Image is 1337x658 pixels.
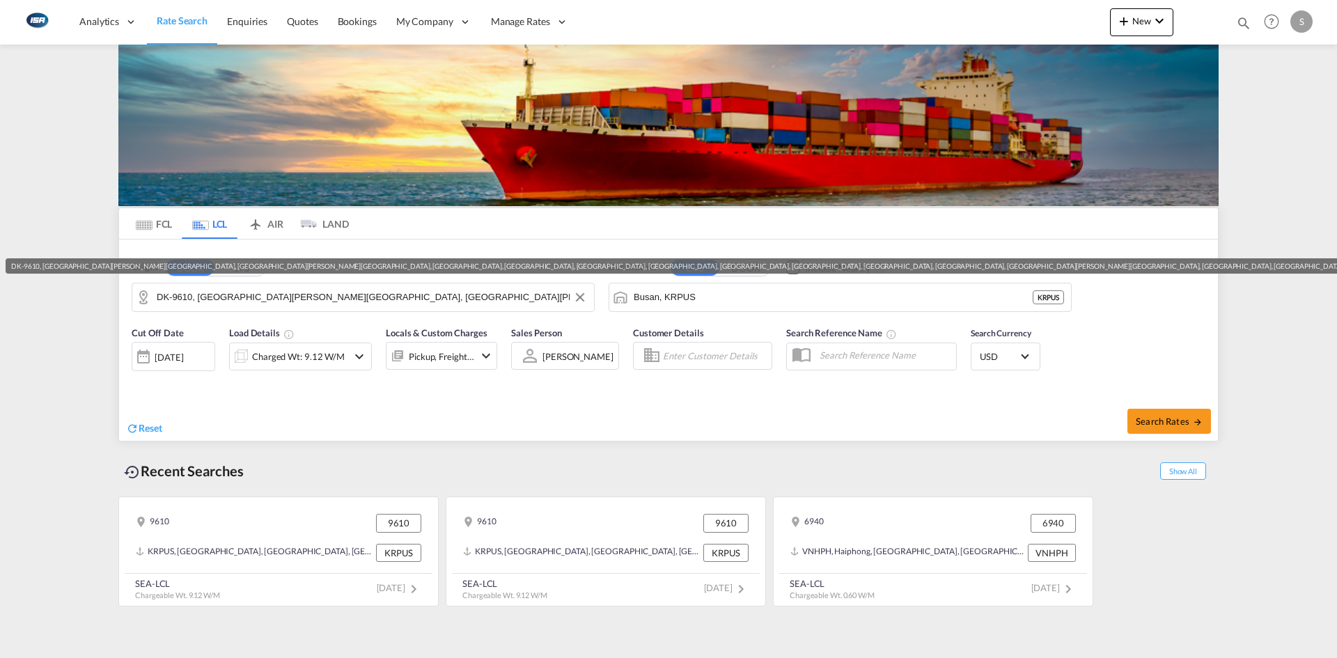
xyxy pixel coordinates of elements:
span: Enquiries [227,15,267,27]
md-tab-item: LCL [182,208,237,239]
input: Enter Customer Details [663,345,767,366]
span: Reset [139,422,162,434]
md-icon: icon-chevron-down [351,348,368,365]
span: [DATE] [704,582,749,593]
div: 6940 [1031,514,1076,532]
md-icon: Your search will be saved by the below given name [886,329,897,340]
div: icon-magnify [1236,15,1251,36]
div: KRPUS [1033,290,1064,304]
md-icon: icon-magnify [1236,15,1251,31]
div: 9610 [376,514,421,532]
div: Recent Searches [118,455,249,487]
div: [PERSON_NAME] [542,351,613,362]
span: Cut Off Date [132,327,184,338]
input: Search by Port [634,287,1033,308]
div: SEA-LCL [135,577,220,590]
span: Show All [1160,462,1206,480]
md-icon: icon-airplane [247,216,264,226]
recent-search-card: 9610 9610KRPUS, [GEOGRAPHIC_DATA], [GEOGRAPHIC_DATA], [GEOGRAPHIC_DATA], [GEOGRAPHIC_DATA] & [GEO... [118,496,439,606]
span: Chargeable Wt. 9.12 W/M [135,590,220,600]
span: [DATE] [1031,582,1077,593]
div: 9610 [703,514,749,532]
button: Clear Input [570,287,591,308]
div: SEA-LCL [462,577,547,590]
span: Analytics [79,15,119,29]
md-input-container: DK-9610, Alstrup, Boldrup, Bonderup, Bradstrup, Brorstrup, Durup, Elbjerg, Fyrkilde, Gammel Noera... [132,283,594,311]
md-tab-item: FCL [126,208,182,239]
span: My Company [396,15,453,29]
div: VNHPH, Haiphong, Viet Nam, South East Asia, Asia Pacific [790,544,1024,562]
button: icon-plus 400-fgNewicon-chevron-down [1110,8,1173,36]
div: KRPUS, Busan, Korea, Republic of, Greater China & Far East Asia, Asia Pacific [136,544,373,562]
div: KRPUS, Busan, Korea, Republic of, Greater China & Far East Asia, Asia Pacific [463,544,700,562]
md-icon: icon-chevron-down [478,347,494,364]
img: 1aa151c0c08011ec8d6f413816f9a227.png [21,6,52,38]
md-icon: icon-chevron-right [405,581,422,597]
md-icon: icon-chevron-down [1151,13,1168,29]
md-icon: icon-chevron-right [1060,581,1077,597]
div: Charged Wt: 9.12 W/M [252,347,345,366]
div: Charged Wt: 9.12 W/Micon-chevron-down [229,343,372,370]
div: S [1290,10,1313,33]
md-tab-item: LAND [293,208,349,239]
span: Search Rates [1136,416,1203,427]
input: Search by Door [157,287,587,308]
md-pagination-wrapper: Use the left and right arrow keys to navigate between tabs [126,208,349,239]
recent-search-card: 6940 6940VNHPH, Haiphong, [GEOGRAPHIC_DATA], [GEOGRAPHIC_DATA], [GEOGRAPHIC_DATA] VNHPHSEA-LCL Ch... [773,496,1093,606]
span: [DATE] [377,582,422,593]
div: [DATE] [155,351,183,363]
div: Help [1260,10,1290,35]
span: Search Reference Name [786,327,897,338]
img: LCL+%26+FCL+BACKGROUND.png [118,45,1219,206]
div: VNHPH [1028,544,1076,562]
span: Search Currency [971,328,1031,338]
div: KRPUS [703,544,749,562]
div: Pickup Freight Origin Origin Custom Destination [409,347,474,366]
button: Search Ratesicon-arrow-right [1127,409,1211,434]
span: Bookings [338,15,377,27]
div: Origin DOOR CFS DK-9610, Alstrup, Boldrup, Bonderup, Bradstrup, Brorstrup, Durup, Elbjerg, Fyrkil... [119,240,1218,441]
input: Search Reference Name [813,345,956,366]
recent-search-card: 9610 9610KRPUS, [GEOGRAPHIC_DATA], [GEOGRAPHIC_DATA], [GEOGRAPHIC_DATA], [GEOGRAPHIC_DATA] & [GEO... [446,496,766,606]
div: Pickup Freight Origin Origin Custom Destinationicon-chevron-down [386,342,497,370]
div: KRPUS [376,544,421,562]
md-icon: icon-plus 400-fg [1116,13,1132,29]
span: Customer Details [633,327,703,338]
span: Chargeable Wt. 9.12 W/M [462,590,547,600]
span: Locals & Custom Charges [386,327,487,338]
div: icon-refreshReset [126,421,162,437]
span: Load Details [229,327,295,338]
md-icon: icon-refresh [126,422,139,434]
md-icon: icon-backup-restore [124,464,141,480]
span: Chargeable Wt. 0.60 W/M [790,590,875,600]
md-icon: Chargeable Weight [283,329,295,340]
span: USD [980,350,1019,363]
md-icon: icon-chevron-right [733,581,749,597]
span: Help [1260,10,1283,33]
div: 6940 [790,514,824,532]
span: Manage Rates [491,15,550,29]
md-select: Select Currency: $ USDUnited States Dollar [978,346,1033,366]
span: Quotes [287,15,318,27]
span: Rate Search [157,15,208,26]
span: Sales Person [511,327,562,338]
md-checkbox: Checkbox No Ink [786,260,870,275]
div: 9610 [463,514,497,532]
md-input-container: Busan, KRPUS [609,283,1071,311]
md-select: Sales Person: Sofie Schumacher [541,346,615,366]
div: SEA-LCL [790,577,875,590]
md-tab-item: AIR [237,208,293,239]
div: [DATE] [132,342,215,371]
md-icon: icon-arrow-right [1193,417,1203,427]
md-datepicker: Select [132,370,142,389]
div: 9610 [136,514,169,532]
span: New [1116,15,1168,26]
